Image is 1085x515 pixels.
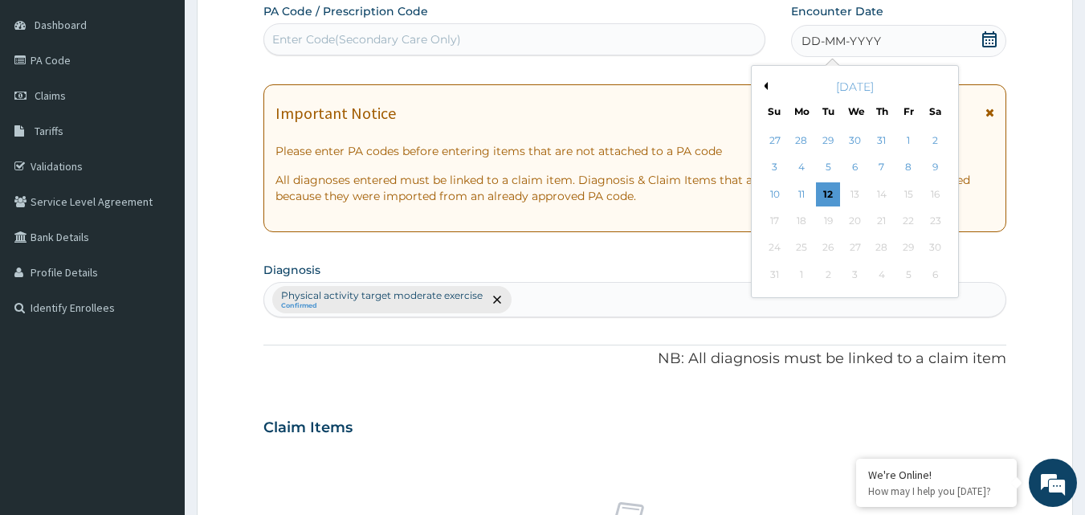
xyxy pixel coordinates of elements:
[902,104,916,118] div: Fr
[93,155,222,317] span: We're online!
[924,263,948,287] div: Not available Saturday, September 6th, 2025
[868,484,1005,498] p: How may I help you today?
[84,90,270,111] div: Chat with us now
[763,209,787,233] div: Not available Sunday, August 17th, 2025
[263,262,320,278] label: Diagnosis
[817,209,841,233] div: Not available Tuesday, August 19th, 2025
[272,31,461,47] div: Enter Code(Secondary Care Only)
[843,129,867,153] div: Choose Wednesday, July 30th, 2025
[843,263,867,287] div: Not available Wednesday, September 3rd, 2025
[789,209,814,233] div: Not available Monday, August 18th, 2025
[896,129,920,153] div: Choose Friday, August 1st, 2025
[763,182,787,206] div: Choose Sunday, August 10th, 2025
[875,104,889,118] div: Th
[760,82,768,90] button: Previous Month
[924,236,948,260] div: Not available Saturday, August 30th, 2025
[275,143,995,159] p: Please enter PA codes before entering items that are not attached to a PA code
[870,209,894,233] div: Not available Thursday, August 21st, 2025
[817,156,841,180] div: Choose Tuesday, August 5th, 2025
[924,209,948,233] div: Not available Saturday, August 23rd, 2025
[896,209,920,233] div: Not available Friday, August 22nd, 2025
[870,156,894,180] div: Choose Thursday, August 7th, 2025
[843,156,867,180] div: Choose Wednesday, August 6th, 2025
[789,156,814,180] div: Choose Monday, August 4th, 2025
[263,3,428,19] label: PA Code / Prescription Code
[761,128,948,288] div: month 2025-08
[263,8,302,47] div: Minimize live chat window
[791,3,883,19] label: Encounter Date
[817,263,841,287] div: Not available Tuesday, September 2nd, 2025
[789,129,814,153] div: Choose Monday, July 28th, 2025
[848,104,862,118] div: We
[763,156,787,180] div: Choose Sunday, August 3rd, 2025
[924,129,948,153] div: Choose Saturday, August 2nd, 2025
[802,33,881,49] span: DD-MM-YYYY
[35,124,63,138] span: Tariffs
[789,182,814,206] div: Choose Monday, August 11th, 2025
[817,182,841,206] div: Choose Tuesday, August 12th, 2025
[896,263,920,287] div: Not available Friday, September 5th, 2025
[843,236,867,260] div: Not available Wednesday, August 27th, 2025
[794,104,808,118] div: Mo
[35,18,87,32] span: Dashboard
[768,104,781,118] div: Su
[789,236,814,260] div: Not available Monday, August 25th, 2025
[843,182,867,206] div: Not available Wednesday, August 13th, 2025
[789,263,814,287] div: Not available Monday, September 1st, 2025
[758,79,952,95] div: [DATE]
[817,236,841,260] div: Not available Tuesday, August 26th, 2025
[870,236,894,260] div: Not available Thursday, August 28th, 2025
[870,129,894,153] div: Choose Thursday, July 31st, 2025
[275,172,995,204] p: All diagnoses entered must be linked to a claim item. Diagnosis & Claim Items that are visible bu...
[929,104,943,118] div: Sa
[924,182,948,206] div: Not available Saturday, August 16th, 2025
[924,156,948,180] div: Choose Saturday, August 9th, 2025
[870,182,894,206] div: Not available Thursday, August 14th, 2025
[263,419,353,437] h3: Claim Items
[30,80,65,121] img: d_794563401_company_1708531726252_794563401
[275,104,396,122] h1: Important Notice
[763,236,787,260] div: Not available Sunday, August 24th, 2025
[263,349,1007,370] p: NB: All diagnosis must be linked to a claim item
[896,236,920,260] div: Not available Friday, August 29th, 2025
[35,88,66,103] span: Claims
[8,344,306,400] textarea: Type your message and hit 'Enter'
[843,209,867,233] div: Not available Wednesday, August 20th, 2025
[763,129,787,153] div: Choose Sunday, July 27th, 2025
[763,263,787,287] div: Not available Sunday, August 31st, 2025
[896,156,920,180] div: Choose Friday, August 8th, 2025
[870,263,894,287] div: Not available Thursday, September 4th, 2025
[817,129,841,153] div: Choose Tuesday, July 29th, 2025
[822,104,835,118] div: Tu
[868,468,1005,482] div: We're Online!
[896,182,920,206] div: Not available Friday, August 15th, 2025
